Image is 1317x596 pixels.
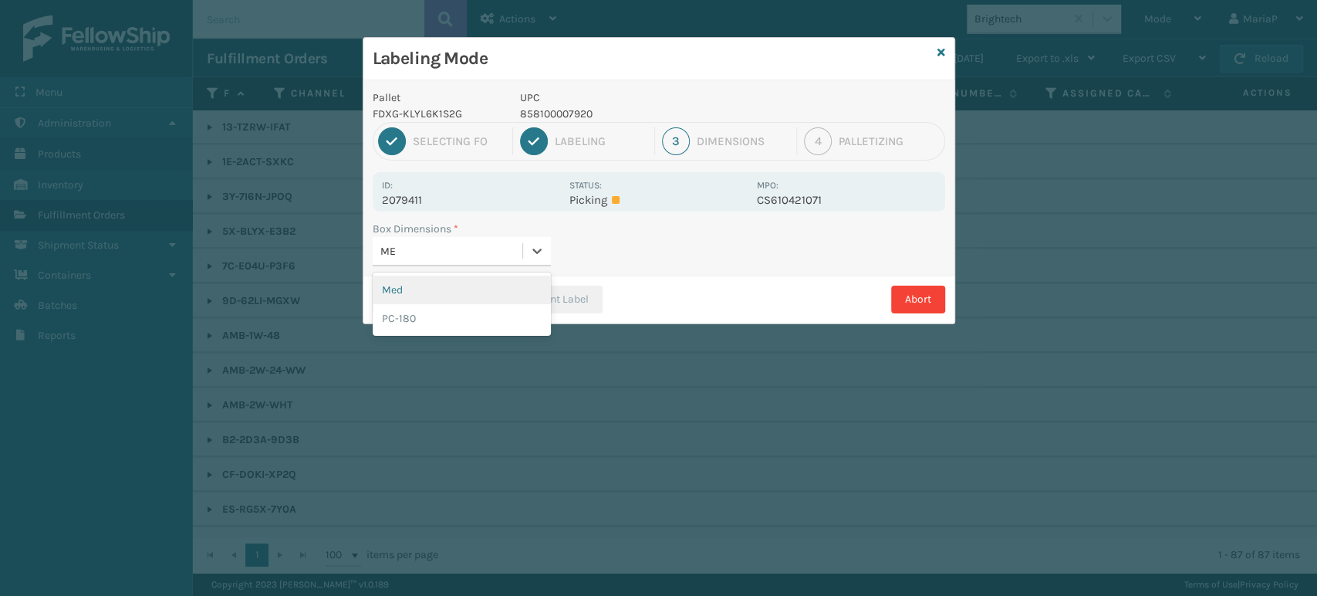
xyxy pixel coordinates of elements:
div: Palletizing [839,134,939,148]
p: FDXG-KLYL6K1S2G [373,106,502,122]
label: MPO: [757,180,778,191]
div: 1 [378,127,406,155]
p: CS610421071 [757,193,935,207]
p: 2079411 [382,193,560,207]
div: 3 [662,127,690,155]
div: Labeling [555,134,647,148]
div: Selecting FO [413,134,505,148]
button: Print Label [508,286,603,313]
div: 4 [804,127,832,155]
div: 2 [520,127,548,155]
p: 858100007920 [520,106,748,122]
p: UPC [520,90,748,106]
h3: Labeling Mode [373,47,931,70]
p: Picking [569,193,748,207]
div: Dimensions [697,134,789,148]
label: Id: [382,180,393,191]
label: Box Dimensions [373,221,458,237]
div: PC-180 [373,304,551,333]
button: Abort [891,286,945,313]
div: Med [373,276,551,304]
label: Status: [569,180,602,191]
p: Pallet [373,90,502,106]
